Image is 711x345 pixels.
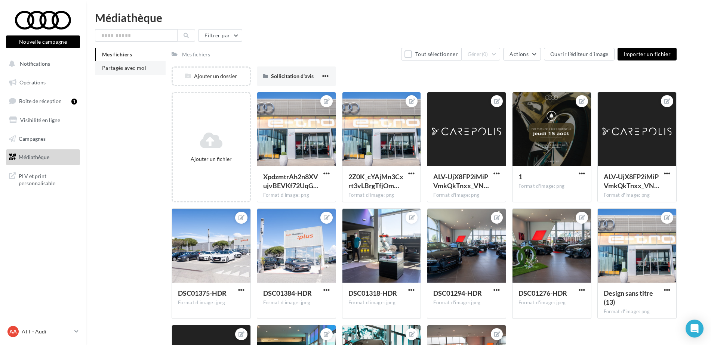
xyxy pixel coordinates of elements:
[433,192,500,199] div: Format d'image: png
[19,135,46,142] span: Campagnes
[348,289,397,297] span: DSC01318-HDR
[182,51,210,58] div: Mes fichiers
[4,131,81,147] a: Campagnes
[173,72,250,80] div: Ajouter un dossier
[198,29,242,42] button: Filtrer par
[518,289,567,297] span: DSC01276-HDR
[6,324,80,339] a: AA ATT - Audi
[176,155,247,163] div: Ajouter un fichier
[461,48,501,60] button: Gérer(0)
[263,289,312,297] span: DSC01384-HDR
[19,79,46,86] span: Opérations
[482,51,488,57] span: (0)
[20,60,50,67] span: Notifications
[4,112,81,128] a: Visibilité en ligne
[348,299,415,306] div: Format d'image: jpeg
[263,172,318,190] span: XpdzmtrAh2n8XVujvBEVKf72UqGVf3bNTJg2D1wGv7DEL6O4EYhxXQRlPKDd3ZGw31fWnecUBiFYj-M07w=s0
[348,172,403,190] span: 2Z0K_cYAjMn3Cxrt3vLBrgTfjOmMK0oYHDliIg1TV2kV8BH6IbghRlpXpTE5Vm6pbVGzeWsOaZvDamChsQ=s0
[544,48,615,60] button: Ouvrir l'éditeur d'image
[433,299,500,306] div: Format d'image: jpeg
[102,51,132,57] span: Mes fichiers
[604,172,659,190] span: ALV-UjX8FP2iMiPVmkQkTnxx_VNpenlWKTgEG-glKLqtiUZKOdokJXtX
[263,192,330,199] div: Format d'image: png
[518,172,522,181] span: 1
[4,168,81,190] a: PLV et print personnalisable
[19,98,62,104] span: Boîte de réception
[263,299,330,306] div: Format d'image: jpeg
[4,93,81,109] a: Boîte de réception1
[102,65,146,71] span: Partagés avec moi
[433,172,489,190] span: ALV-UjX8FP2iMiPVmkQkTnxx_VNpenlWKTgEG-glKLqtiUZKOdokJXtX
[95,12,702,23] div: Médiathèque
[4,149,81,165] a: Médiathèque
[22,328,71,335] p: ATT - Audi
[19,171,77,187] span: PLV et print personnalisable
[624,51,671,57] span: Importer un fichier
[518,183,585,190] div: Format d'image: png
[4,56,79,72] button: Notifications
[6,35,80,48] button: Nouvelle campagne
[178,289,227,297] span: DSC01375-HDR
[178,299,244,306] div: Format d'image: jpeg
[433,289,482,297] span: DSC01294-HDR
[71,99,77,105] div: 1
[271,73,314,79] span: Sollicitation d'avis
[20,117,60,123] span: Visibilité en ligne
[348,192,415,199] div: Format d'image: png
[510,51,528,57] span: Actions
[401,48,461,60] button: Tout sélectionner
[518,299,585,306] div: Format d'image: jpeg
[604,192,670,199] div: Format d'image: png
[618,48,677,60] button: Importer un fichier
[9,328,17,335] span: AA
[686,320,704,338] div: Open Intercom Messenger
[19,154,49,160] span: Médiathèque
[604,308,670,315] div: Format d'image: png
[4,75,81,90] a: Opérations
[604,289,653,306] span: Design sans titre (13)
[503,48,541,60] button: Actions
